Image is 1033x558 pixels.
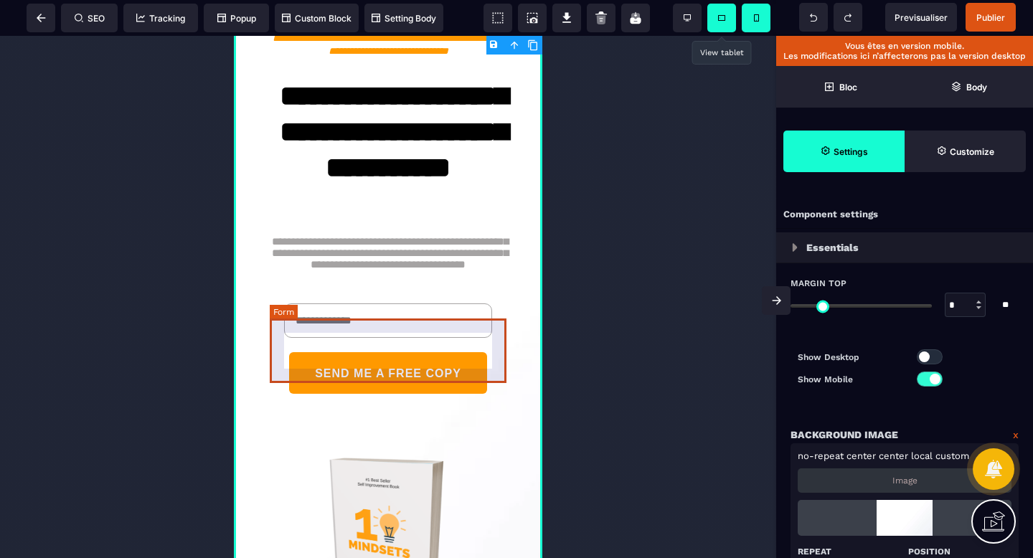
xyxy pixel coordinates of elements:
span: SEO [75,13,105,24]
span: center center [846,450,908,461]
span: View components [484,4,512,32]
span: Previsualiser [895,12,948,23]
span: Tracking [136,13,185,24]
span: Preview [885,3,957,32]
div: Component settings [776,201,1033,229]
img: loading [862,500,947,536]
p: Image [892,476,918,486]
p: Les modifications ici n’affecterons pas la version desktop [783,51,1026,61]
span: local [911,450,933,461]
span: custom [935,450,969,461]
strong: Customize [950,146,994,157]
p: Background Image [791,426,898,443]
p: Essentials [806,239,859,256]
p: Show Desktop [798,350,905,364]
span: no-repeat [798,450,844,461]
strong: Settings [834,146,868,157]
img: loading [792,243,798,252]
button: SEND ME A FREE COPY [55,316,253,358]
span: Margin Top [791,278,846,289]
p: Vous êtes en version mobile. [783,41,1026,51]
strong: Bloc [839,82,857,93]
strong: Body [966,82,987,93]
span: Screenshot [518,4,547,32]
span: Open Style Manager [905,131,1026,172]
span: Custom Block [282,13,352,24]
a: x [1013,426,1019,443]
span: Publier [976,12,1005,23]
span: Open Layer Manager [905,66,1033,108]
span: Settings [783,131,905,172]
span: Popup [217,13,256,24]
span: Setting Body [372,13,436,24]
span: Open Blocks [776,66,905,108]
p: Show Mobile [798,372,905,387]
